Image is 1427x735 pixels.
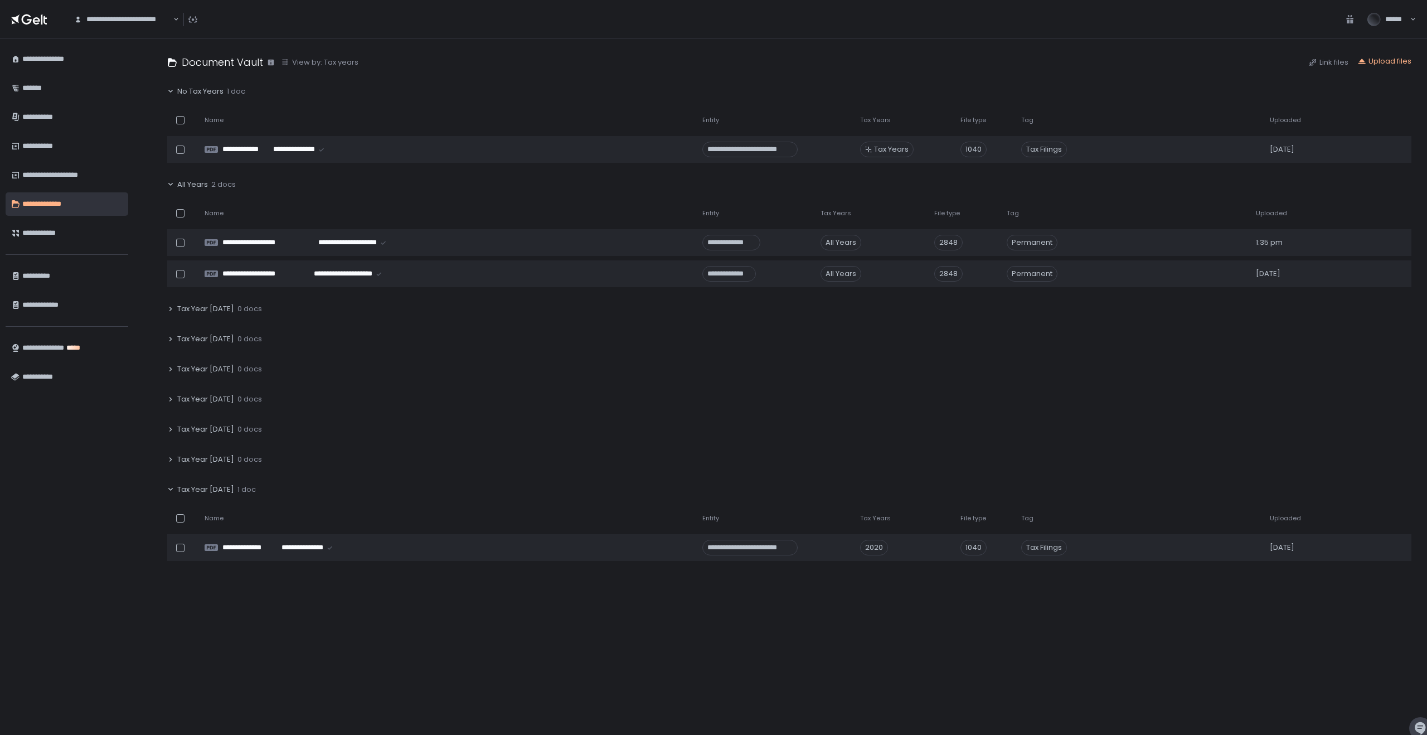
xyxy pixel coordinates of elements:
[211,180,236,190] span: 2 docs
[177,394,234,404] span: Tax Year [DATE]
[934,209,960,217] span: File type
[281,57,358,67] button: View by: Tax years
[1021,116,1033,124] span: Tag
[874,144,909,154] span: Tax Years
[237,334,262,344] span: 0 docs
[177,304,234,314] span: Tax Year [DATE]
[960,514,986,523] span: File type
[860,514,891,523] span: Tax Years
[237,394,262,404] span: 0 docs
[237,424,262,434] span: 0 docs
[960,142,987,157] div: 1040
[702,209,719,217] span: Entity
[205,209,224,217] span: Name
[177,485,234,495] span: Tax Year [DATE]
[177,424,234,434] span: Tax Year [DATE]
[934,235,963,250] div: 2848
[821,266,861,282] div: All Years
[702,514,719,523] span: Entity
[934,266,963,282] div: 2848
[177,364,234,374] span: Tax Year [DATE]
[67,8,179,31] div: Search for option
[205,514,224,523] span: Name
[1270,116,1301,124] span: Uploaded
[1021,142,1067,157] span: Tax Filings
[1007,209,1019,217] span: Tag
[205,116,224,124] span: Name
[1007,266,1057,282] span: Permanent
[1357,56,1411,66] button: Upload files
[1007,235,1057,250] span: Permanent
[1270,543,1294,553] span: [DATE]
[237,364,262,374] span: 0 docs
[1021,514,1033,523] span: Tag
[702,116,719,124] span: Entity
[1308,57,1348,67] button: Link files
[1270,144,1294,154] span: [DATE]
[1270,514,1301,523] span: Uploaded
[1256,269,1280,279] span: [DATE]
[237,304,262,314] span: 0 docs
[177,86,224,96] span: No Tax Years
[182,55,263,70] h1: Document Vault
[960,540,987,555] div: 1040
[1021,540,1067,555] span: Tax Filings
[821,235,861,250] div: All Years
[177,334,234,344] span: Tax Year [DATE]
[237,454,262,465] span: 0 docs
[177,454,234,465] span: Tax Year [DATE]
[960,116,986,124] span: File type
[860,116,891,124] span: Tax Years
[860,540,888,555] div: 2020
[1256,238,1283,248] span: 1:35 pm
[227,86,245,96] span: 1 doc
[1256,209,1287,217] span: Uploaded
[821,209,851,217] span: Tax Years
[177,180,208,190] span: All Years
[237,485,256,495] span: 1 doc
